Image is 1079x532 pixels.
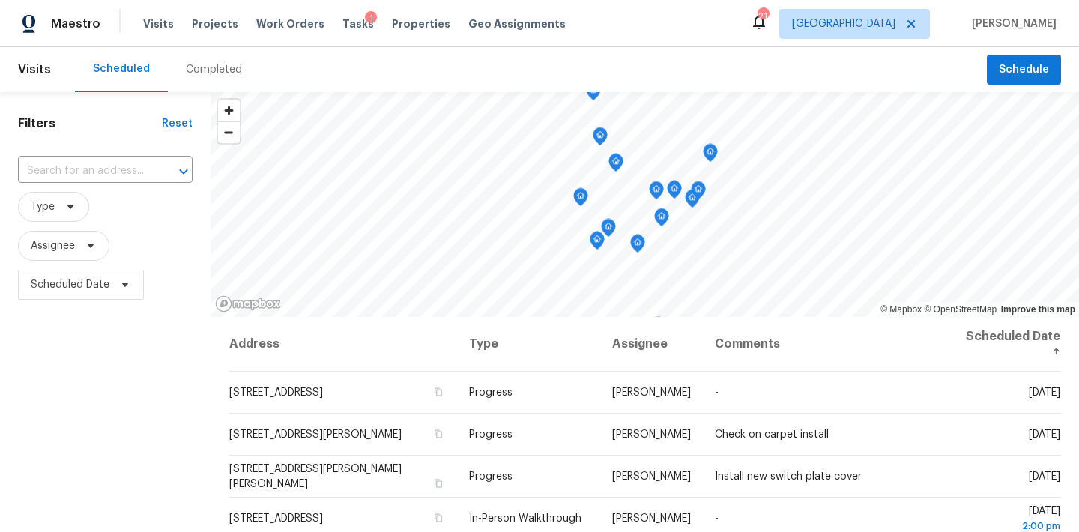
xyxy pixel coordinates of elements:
[924,304,997,315] a: OpenStreetMap
[468,16,566,31] span: Geo Assignments
[654,208,669,232] div: Map marker
[229,513,323,524] span: [STREET_ADDRESS]
[432,385,445,399] button: Copy Address
[218,122,240,143] span: Zoom out
[229,464,402,489] span: [STREET_ADDRESS][PERSON_NAME][PERSON_NAME]
[1029,471,1060,482] span: [DATE]
[192,16,238,31] span: Projects
[31,238,75,253] span: Assignee
[703,317,952,372] th: Comments
[457,317,600,372] th: Type
[612,429,691,440] span: [PERSON_NAME]
[432,427,445,441] button: Copy Address
[715,429,829,440] span: Check on carpet install
[186,62,242,77] div: Completed
[469,513,581,524] span: In-Person Walkthrough
[1029,429,1060,440] span: [DATE]
[601,219,616,242] div: Map marker
[51,16,100,31] span: Maestro
[432,511,445,525] button: Copy Address
[31,277,109,292] span: Scheduled Date
[999,61,1049,79] span: Schedule
[162,116,193,131] div: Reset
[987,55,1061,85] button: Schedule
[18,116,162,131] h1: Filters
[229,387,323,398] span: [STREET_ADDRESS]
[573,188,588,211] div: Map marker
[966,16,1057,31] span: [PERSON_NAME]
[215,295,281,312] a: Mapbox homepage
[703,144,718,167] div: Map marker
[432,477,445,490] button: Copy Address
[612,387,691,398] span: [PERSON_NAME]
[880,304,922,315] a: Mapbox
[685,190,700,213] div: Map marker
[392,16,450,31] span: Properties
[586,82,601,106] div: Map marker
[469,429,513,440] span: Progress
[590,232,605,255] div: Map marker
[1001,304,1075,315] a: Improve this map
[758,9,768,24] div: 21
[143,16,174,31] span: Visits
[630,235,645,258] div: Map marker
[715,387,719,398] span: -
[691,181,706,205] div: Map marker
[608,154,623,177] div: Map marker
[365,11,377,26] div: 1
[649,181,664,205] div: Map marker
[342,19,374,29] span: Tasks
[593,127,608,151] div: Map marker
[93,61,150,76] div: Scheduled
[469,471,513,482] span: Progress
[651,317,666,340] div: Map marker
[229,429,402,440] span: [STREET_ADDRESS][PERSON_NAME]
[469,387,513,398] span: Progress
[1029,387,1060,398] span: [DATE]
[667,181,682,204] div: Map marker
[218,121,240,143] button: Zoom out
[792,16,895,31] span: [GEOGRAPHIC_DATA]
[18,53,51,86] span: Visits
[612,513,691,524] span: [PERSON_NAME]
[31,199,55,214] span: Type
[612,471,691,482] span: [PERSON_NAME]
[600,317,703,372] th: Assignee
[952,317,1061,372] th: Scheduled Date ↑
[218,100,240,121] button: Zoom in
[229,317,457,372] th: Address
[173,161,194,182] button: Open
[715,513,719,524] span: -
[256,16,324,31] span: Work Orders
[18,160,151,183] input: Search for an address...
[715,471,862,482] span: Install new switch plate cover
